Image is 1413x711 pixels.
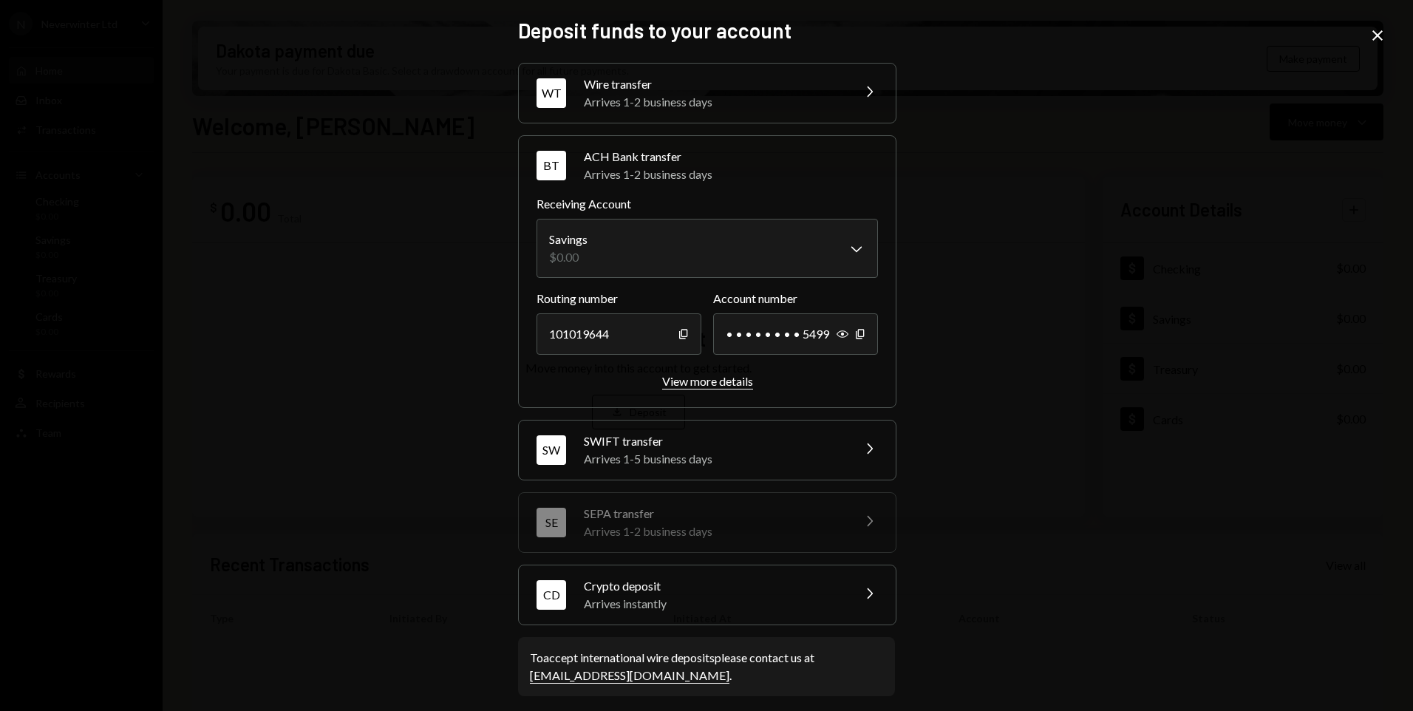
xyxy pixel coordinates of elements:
div: Arrives 1-5 business days [584,450,842,468]
div: SW [537,435,566,465]
div: Crypto deposit [584,577,842,595]
div: CD [537,580,566,610]
div: Arrives 1-2 business days [584,93,842,111]
div: Arrives 1-2 business days [584,523,842,540]
button: SWSWIFT transferArrives 1-5 business days [519,421,896,480]
button: Receiving Account [537,219,878,278]
a: [EMAIL_ADDRESS][DOMAIN_NAME] [530,668,729,684]
div: To accept international wire deposits please contact us at . [530,649,883,684]
div: SWIFT transfer [584,432,842,450]
div: SEPA transfer [584,505,842,523]
div: SE [537,508,566,537]
div: ACH Bank transfer [584,148,878,166]
label: Receiving Account [537,195,878,213]
h2: Deposit funds to your account [518,16,895,45]
div: WT [537,78,566,108]
div: • • • • • • • • 5499 [713,313,878,355]
button: View more details [662,374,753,389]
button: SESEPA transferArrives 1-2 business days [519,493,896,552]
div: 101019644 [537,313,701,355]
div: BT [537,151,566,180]
label: Account number [713,290,878,307]
label: Routing number [537,290,701,307]
div: BTACH Bank transferArrives 1-2 business days [537,195,878,389]
div: Arrives 1-2 business days [584,166,878,183]
div: View more details [662,374,753,388]
div: Wire transfer [584,75,842,93]
button: WTWire transferArrives 1-2 business days [519,64,896,123]
button: CDCrypto depositArrives instantly [519,565,896,625]
button: BTACH Bank transferArrives 1-2 business days [519,136,896,195]
div: Arrives instantly [584,595,842,613]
